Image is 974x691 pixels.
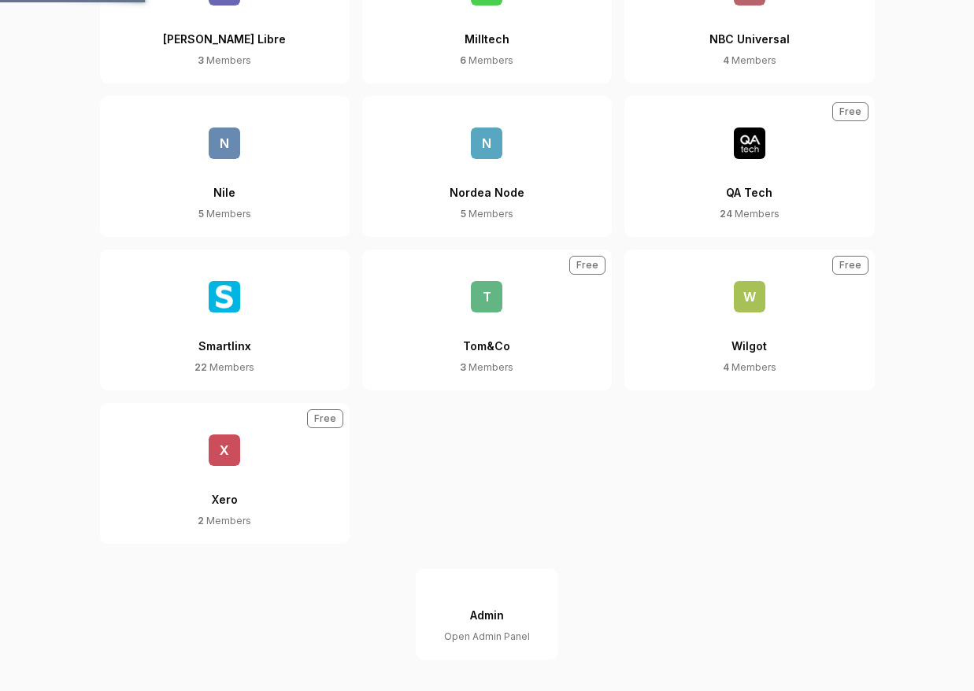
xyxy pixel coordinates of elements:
button: Smartlinx22 Members [100,249,350,390]
div: Members [461,207,513,221]
div: Open Admin Panel [444,630,530,644]
div: Admin [470,600,504,630]
div: Free [569,256,606,275]
div: Tom&Co [463,312,510,360]
div: Wilgot [731,312,767,360]
span: W [734,281,765,312]
span: T [471,281,502,312]
div: NBC Universal [709,6,790,54]
div: Free [832,256,868,275]
div: Members [460,360,513,375]
div: Nile [213,159,235,207]
div: Members [198,54,251,68]
div: Members [720,207,780,221]
a: Smartlinx LogoSmartlinx22 Members [100,249,350,390]
div: [PERSON_NAME] Libre [163,6,286,54]
div: Members [198,514,251,528]
div: Members [723,54,776,68]
a: QA Tech LogoQA Tech24 MembersFree [624,96,874,237]
span: N [209,127,240,159]
button: WWilgot4 MembersFree [624,249,874,390]
div: Nordea Node [450,159,524,207]
div: Members [723,360,776,375]
span: X [209,434,240,466]
div: Free [307,409,343,428]
div: Xero [212,466,238,514]
div: Members [194,360,254,375]
button: AdminOpen Admin Panel [416,569,558,660]
div: Free [832,102,868,121]
span: 5 [198,208,204,220]
span: 3 [460,361,466,373]
button: XXero2 MembersFree [100,403,350,544]
button: NNile5 Members [100,96,350,237]
img: Smartlinx Logo [209,281,240,312]
span: 5 [461,208,466,220]
button: NNordea Node5 Members [362,96,612,237]
div: Smartlinx [198,312,251,360]
div: QA Tech [726,159,772,207]
img: QA Tech Logo [734,127,765,159]
span: 24 [720,208,732,220]
button: QA Tech24 MembersFree [624,96,874,237]
div: Members [460,54,513,68]
span: 3 [198,54,204,66]
span: 4 [723,361,729,373]
div: Milltech [465,6,509,54]
span: 6 [460,54,466,66]
span: N [471,127,502,159]
div: Members [198,207,251,221]
span: 2 [198,515,204,527]
button: TTom&Co3 MembersFree [362,249,612,390]
span: 22 [194,361,207,373]
span: 4 [723,54,729,66]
